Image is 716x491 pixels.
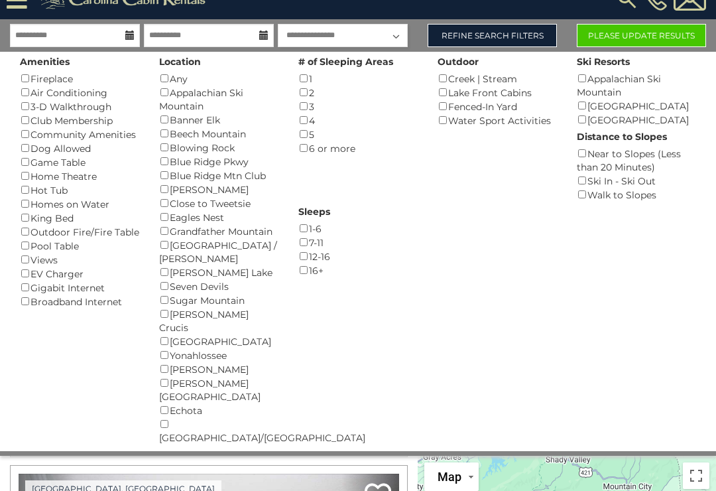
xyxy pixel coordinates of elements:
[298,55,393,68] label: # of Sleeping Areas
[159,196,278,210] div: Close to Tweetsie
[20,211,139,225] div: King Bed
[159,279,278,293] div: Seven Devils
[159,334,278,348] div: [GEOGRAPHIC_DATA]
[20,127,139,141] div: Community Amenities
[428,24,557,47] a: Refine Search Filters
[20,72,139,86] div: Fireplace
[159,113,278,127] div: Banner Elk
[159,127,278,141] div: Beech Mountain
[159,169,278,182] div: Blue Ridge Mtn Club
[298,100,418,113] div: 3
[298,86,418,100] div: 2
[438,86,557,100] div: Lake Front Cabins
[159,86,278,113] div: Appalachian Ski Mountain
[298,205,330,218] label: Sleeps
[298,222,418,236] div: 1-6
[159,72,278,86] div: Any
[424,462,479,491] button: Change map style
[20,239,139,253] div: Pool Table
[159,224,278,238] div: Grandfather Mountain
[159,417,278,445] div: [GEOGRAPHIC_DATA]/[GEOGRAPHIC_DATA]
[159,265,278,279] div: [PERSON_NAME] Lake
[577,188,696,202] div: Walk to Slopes
[20,253,139,267] div: Views
[298,72,418,86] div: 1
[159,403,278,417] div: Echota
[20,183,139,197] div: Hot Tub
[159,55,201,68] label: Location
[159,307,278,334] div: [PERSON_NAME] Crucis
[438,470,461,484] span: Map
[20,169,139,183] div: Home Theatre
[438,72,557,86] div: Creek | Stream
[159,293,278,307] div: Sugar Mountain
[298,113,418,127] div: 4
[20,155,139,169] div: Game Table
[159,238,278,265] div: [GEOGRAPHIC_DATA] / [PERSON_NAME]
[577,130,667,143] label: Distance to Slopes
[577,99,696,113] div: [GEOGRAPHIC_DATA]
[159,182,278,196] div: [PERSON_NAME]
[577,72,696,99] div: Appalachian Ski Mountain
[20,100,139,113] div: 3-D Walkthrough
[20,225,139,239] div: Outdoor Fire/Fire Table
[20,295,139,309] div: Broadband Internet
[298,263,418,277] div: 16+
[577,174,696,188] div: Ski In - Ski Out
[298,127,418,141] div: 5
[298,141,418,155] div: 6 or more
[159,348,278,362] div: Yonahlossee
[20,113,139,127] div: Club Membership
[298,236,418,249] div: 7-11
[20,197,139,211] div: Homes on Water
[577,24,706,47] button: Please Update Results
[20,141,139,155] div: Dog Allowed
[159,362,278,376] div: [PERSON_NAME]
[438,113,557,127] div: Water Sport Activities
[438,100,557,113] div: Fenced-In Yard
[159,376,278,403] div: [PERSON_NAME][GEOGRAPHIC_DATA]
[577,113,696,127] div: [GEOGRAPHIC_DATA]
[159,155,278,169] div: Blue Ridge Pkwy
[438,55,479,68] label: Outdoor
[20,86,139,100] div: Air Conditioning
[298,249,418,263] div: 12-16
[20,55,70,68] label: Amenities
[683,462,709,489] button: Toggle fullscreen view
[159,141,278,155] div: Blowing Rock
[577,147,696,174] div: Near to Slopes (Less than 20 Minutes)
[159,210,278,224] div: Eagles Nest
[577,55,630,68] label: Ski Resorts
[20,281,139,295] div: Gigabit Internet
[20,267,139,281] div: EV Charger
